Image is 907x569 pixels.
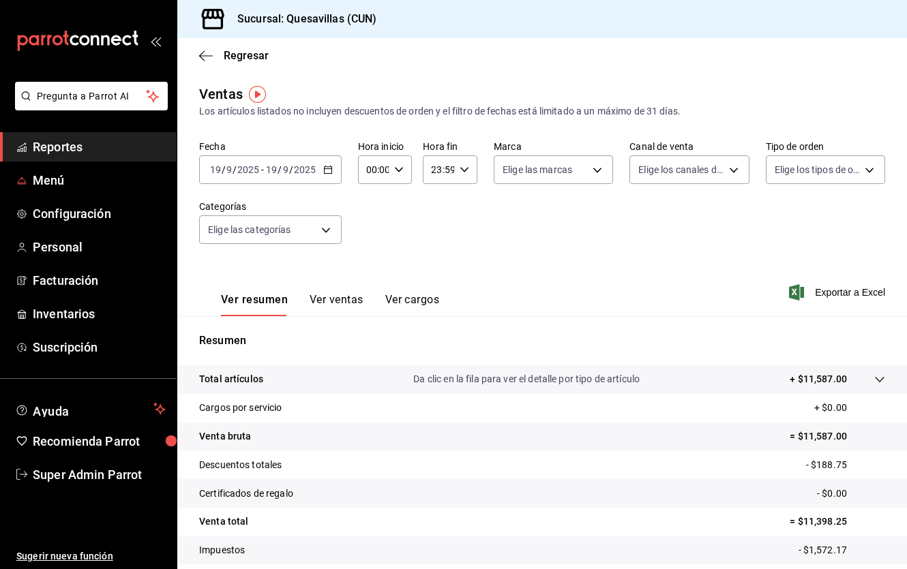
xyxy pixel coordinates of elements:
[208,223,291,236] span: Elige las categorías
[199,401,282,415] p: Cargos por servicio
[226,164,233,175] input: --
[199,104,885,119] div: Los artículos listados no incluyen descuentos de orden y el filtro de fechas está limitado a un m...
[16,549,166,564] span: Sugerir nueva función
[249,86,266,103] img: Tooltip marker
[199,429,251,444] p: Venta bruta
[766,142,885,151] label: Tipo de orden
[209,164,222,175] input: --
[494,142,613,151] label: Marca
[199,487,293,501] p: Certificados de regalo
[199,543,245,557] p: Impuestos
[233,164,237,175] span: /
[293,164,316,175] input: ----
[15,82,168,110] button: Pregunta a Parrot AI
[775,163,860,176] span: Elige los tipos de orden
[224,49,269,62] span: Regresar
[817,487,885,501] p: - $0.00
[33,338,166,356] span: Suscripción
[33,305,166,323] span: Inventarios
[792,284,885,301] button: Exportar a Excel
[199,202,342,211] label: Categorías
[199,84,243,104] div: Ventas
[413,372,640,386] p: Da clic en la fila para ver el detalle por tipo de artículo
[199,458,282,472] p: Descuentos totales
[265,164,278,175] input: --
[237,164,260,175] input: ----
[221,293,288,316] button: Ver resumen
[150,35,161,46] button: open_drawer_menu
[199,333,885,349] p: Resumen
[10,99,168,113] a: Pregunta a Parrot AI
[799,543,885,557] p: - $1,572.17
[33,401,148,417] span: Ayuda
[806,458,885,472] p: - $188.75
[790,429,885,444] p: = $11,587.00
[503,163,572,176] span: Elige las marcas
[282,164,289,175] input: --
[33,204,166,223] span: Configuración
[358,142,413,151] label: Hora inicio
[199,142,342,151] label: Fecha
[33,432,166,450] span: Recomienda Parrot
[37,89,147,104] span: Pregunta a Parrot AI
[423,142,477,151] label: Hora fin
[33,138,166,156] span: Reportes
[278,164,282,175] span: /
[33,238,166,256] span: Personal
[261,164,264,175] span: -
[790,372,847,386] p: + $11,587.00
[33,465,166,484] span: Super Admin Parrot
[199,372,263,386] p: Total artículos
[199,514,248,529] p: Venta total
[226,11,377,27] h3: Sucursal: Quesavillas (CUN)
[33,171,166,189] span: Menú
[199,49,269,62] button: Regresar
[814,401,885,415] p: + $0.00
[385,293,440,316] button: Ver cargos
[629,142,749,151] label: Canal de venta
[790,514,885,529] p: = $11,398.25
[289,164,293,175] span: /
[638,163,724,176] span: Elige los canales de venta
[33,271,166,290] span: Facturación
[221,293,439,316] div: navigation tabs
[222,164,226,175] span: /
[310,293,363,316] button: Ver ventas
